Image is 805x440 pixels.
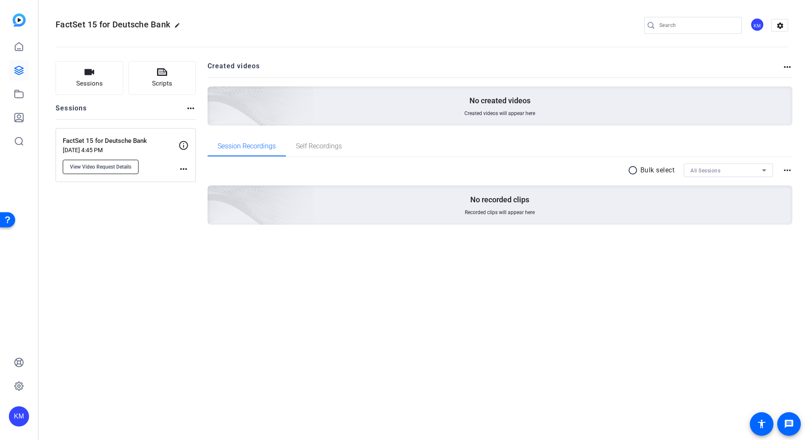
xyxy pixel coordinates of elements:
[56,103,87,119] h2: Sessions
[208,61,783,78] h2: Created videos
[56,61,123,95] button: Sessions
[152,79,172,89] span: Scripts
[113,102,314,285] img: embarkstudio-empty-session.png
[470,195,529,205] p: No recorded clips
[782,165,792,175] mat-icon: more_horiz
[179,164,189,174] mat-icon: more_horiz
[757,419,767,429] mat-icon: accessibility
[772,19,789,32] mat-icon: settings
[750,18,765,32] ngx-avatar: Kimberly Mentryka
[56,19,170,30] span: FactSet 15 for Deutsche Bank
[63,136,179,146] p: FactSet 15 for Deutsche Bank
[174,22,184,32] mat-icon: edit
[628,165,640,175] mat-icon: radio_button_unchecked
[464,110,535,117] span: Created videos will appear here
[750,18,764,32] div: KM
[640,165,675,175] p: Bulk select
[659,20,735,30] input: Search
[13,13,26,27] img: blue-gradient.svg
[296,143,342,150] span: Self Recordings
[186,103,196,113] mat-icon: more_horiz
[76,79,103,89] span: Sessions
[690,168,720,174] span: All Sessions
[784,419,794,429] mat-icon: message
[465,209,535,216] span: Recorded clips will appear here
[9,406,29,427] div: KM
[63,147,179,153] p: [DATE] 4:45 PM
[128,61,196,95] button: Scripts
[63,160,139,174] button: View Video Request Details
[113,3,314,186] img: Creted videos background
[782,62,792,72] mat-icon: more_horiz
[218,143,276,150] span: Session Recordings
[70,164,131,170] span: View Video Request Details
[469,96,530,106] p: No created videos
